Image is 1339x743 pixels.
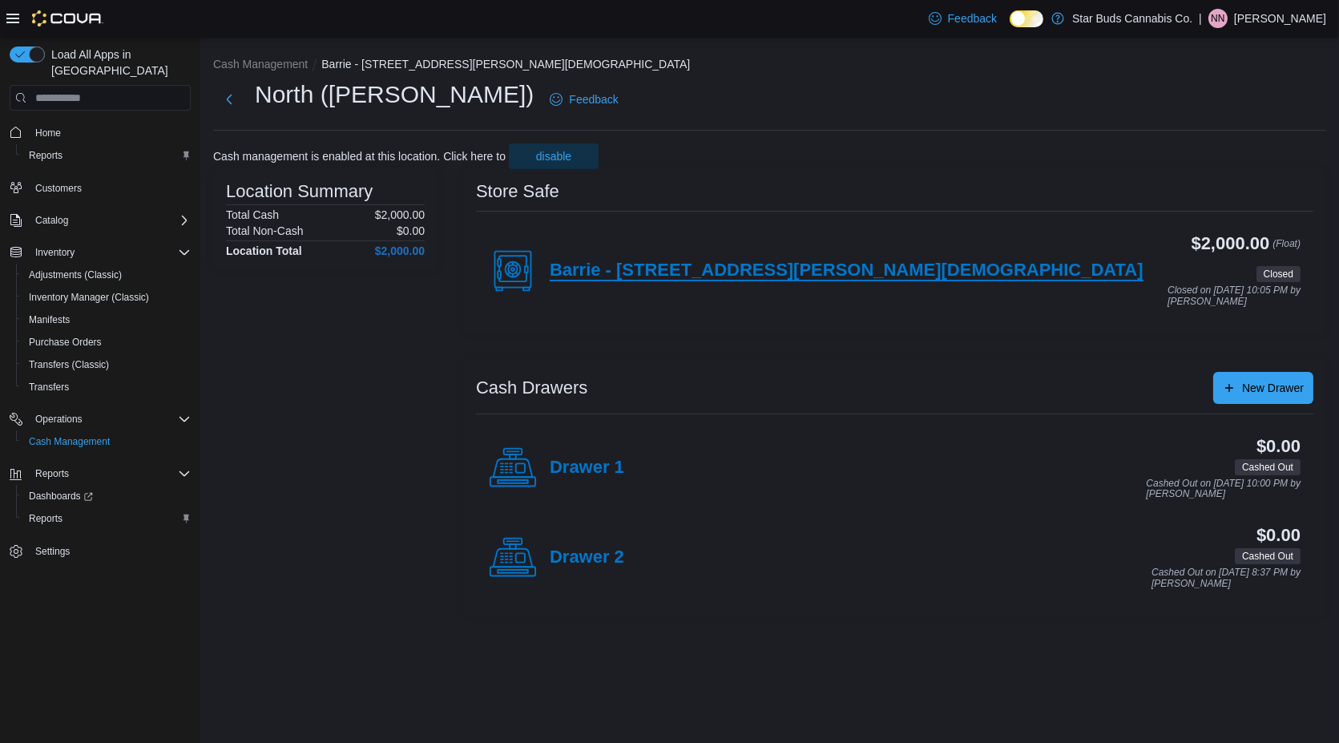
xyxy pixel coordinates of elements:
[16,430,197,453] button: Cash Management
[3,241,197,264] button: Inventory
[213,150,506,163] p: Cash management is enabled at this location. Click here to
[29,410,191,429] span: Operations
[22,333,191,352] span: Purchase Orders
[22,288,191,307] span: Inventory Manager (Classic)
[29,179,88,198] a: Customers
[29,541,191,561] span: Settings
[1256,266,1301,282] span: Closed
[1146,479,1301,500] p: Cashed Out on [DATE] 10:00 PM by [PERSON_NAME]
[3,120,197,143] button: Home
[29,123,67,143] a: Home
[29,178,191,198] span: Customers
[1213,372,1313,404] button: New Drawer
[1208,9,1228,28] div: Nickolas Nixon
[1072,9,1192,28] p: Star Buds Cannabis Co.
[550,260,1143,281] h4: Barrie - [STREET_ADDRESS][PERSON_NAME][DEMOGRAPHIC_DATA]
[16,507,197,530] button: Reports
[29,211,191,230] span: Catalog
[213,56,1326,75] nav: An example of EuiBreadcrumbs
[550,547,624,568] h4: Drawer 2
[10,114,191,604] nav: Complex example
[255,79,534,111] h1: North ([PERSON_NAME])
[22,487,191,506] span: Dashboards
[1151,567,1301,589] p: Cashed Out on [DATE] 8:37 PM by [PERSON_NAME]
[16,331,197,353] button: Purchase Orders
[29,336,102,349] span: Purchase Orders
[29,358,109,371] span: Transfers (Classic)
[16,286,197,309] button: Inventory Manager (Classic)
[29,490,93,503] span: Dashboards
[226,182,373,201] h3: Location Summary
[22,432,116,451] a: Cash Management
[1264,267,1293,281] span: Closed
[1256,526,1301,545] h3: $0.00
[32,10,103,26] img: Cova
[29,512,63,525] span: Reports
[16,485,197,507] a: Dashboards
[29,243,81,262] button: Inventory
[35,467,69,480] span: Reports
[1272,234,1301,263] p: (Float)
[29,211,75,230] button: Catalog
[509,143,599,169] button: disable
[45,46,191,79] span: Load All Apps in [GEOGRAPHIC_DATA]
[569,91,618,107] span: Feedback
[29,464,191,483] span: Reports
[16,353,197,376] button: Transfers (Classic)
[35,214,68,227] span: Catalog
[1242,460,1293,474] span: Cashed Out
[29,464,75,483] button: Reports
[226,244,302,257] h4: Location Total
[1256,437,1301,456] h3: $0.00
[948,10,997,26] span: Feedback
[536,148,571,164] span: disable
[1235,459,1301,475] span: Cashed Out
[213,83,245,115] button: Next
[22,432,191,451] span: Cash Management
[22,146,69,165] a: Reports
[22,265,128,285] a: Adjustments (Classic)
[1211,9,1224,28] span: NN
[213,58,308,71] button: Cash Management
[29,269,122,281] span: Adjustments (Classic)
[22,509,69,528] a: Reports
[22,378,75,397] a: Transfers
[29,313,70,326] span: Manifests
[22,333,108,352] a: Purchase Orders
[375,208,425,221] p: $2,000.00
[397,224,425,237] p: $0.00
[29,542,76,561] a: Settings
[29,122,191,142] span: Home
[22,487,99,506] a: Dashboards
[35,545,70,558] span: Settings
[22,310,191,329] span: Manifests
[543,83,624,115] a: Feedback
[3,408,197,430] button: Operations
[22,265,191,285] span: Adjustments (Classic)
[1242,549,1293,563] span: Cashed Out
[226,208,279,221] h6: Total Cash
[35,413,83,426] span: Operations
[3,209,197,232] button: Catalog
[29,435,110,448] span: Cash Management
[375,244,425,257] h4: $2,000.00
[22,288,155,307] a: Inventory Manager (Classic)
[35,246,75,259] span: Inventory
[35,127,61,139] span: Home
[16,309,197,331] button: Manifests
[1168,285,1301,307] p: Closed on [DATE] 10:05 PM by [PERSON_NAME]
[35,182,82,195] span: Customers
[16,264,197,286] button: Adjustments (Classic)
[22,310,76,329] a: Manifests
[1199,9,1202,28] p: |
[1242,380,1304,396] span: New Drawer
[476,378,587,398] h3: Cash Drawers
[922,2,1003,34] a: Feedback
[1192,234,1270,253] h3: $2,000.00
[29,149,63,162] span: Reports
[22,509,191,528] span: Reports
[226,224,304,237] h6: Total Non-Cash
[22,355,115,374] a: Transfers (Classic)
[1010,27,1010,28] span: Dark Mode
[550,458,624,479] h4: Drawer 1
